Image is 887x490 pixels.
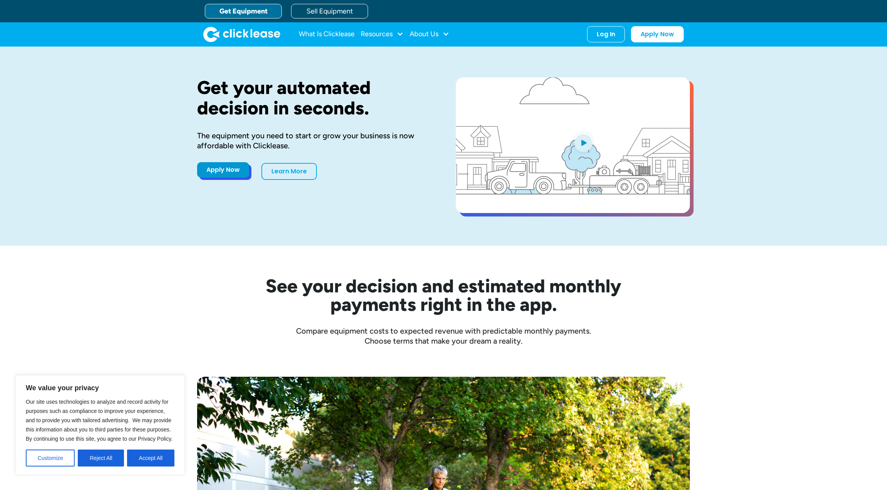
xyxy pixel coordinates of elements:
[203,27,280,42] a: home
[228,277,659,314] h2: See your decision and estimated monthly payments right in the app.
[26,383,174,393] p: We value your privacy
[597,30,615,38] div: Log In
[456,77,690,213] a: open lightbox
[26,399,172,442] span: Our site uses technologies to analyze and record activity for purposes such as compliance to impr...
[573,132,594,153] img: Blue play button logo on a light blue circular background
[203,27,280,42] img: Clicklease logo
[197,77,431,118] h1: Get your automated decision in seconds.
[299,27,355,42] a: What Is Clicklease
[78,450,124,467] button: Reject All
[15,375,185,475] div: We value your privacy
[291,4,368,18] a: Sell Equipment
[205,4,282,18] a: Get Equipment
[26,450,75,467] button: Customize
[127,450,174,467] button: Accept All
[197,162,249,178] a: Apply Now
[410,27,449,42] div: About Us
[197,131,431,151] div: The equipment you need to start or grow your business is now affordable with Clicklease.
[261,163,317,180] a: Learn More
[631,26,684,42] a: Apply Now
[197,326,690,346] div: Compare equipment costs to expected revenue with predictable monthly payments. Choose terms that ...
[361,27,403,42] div: Resources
